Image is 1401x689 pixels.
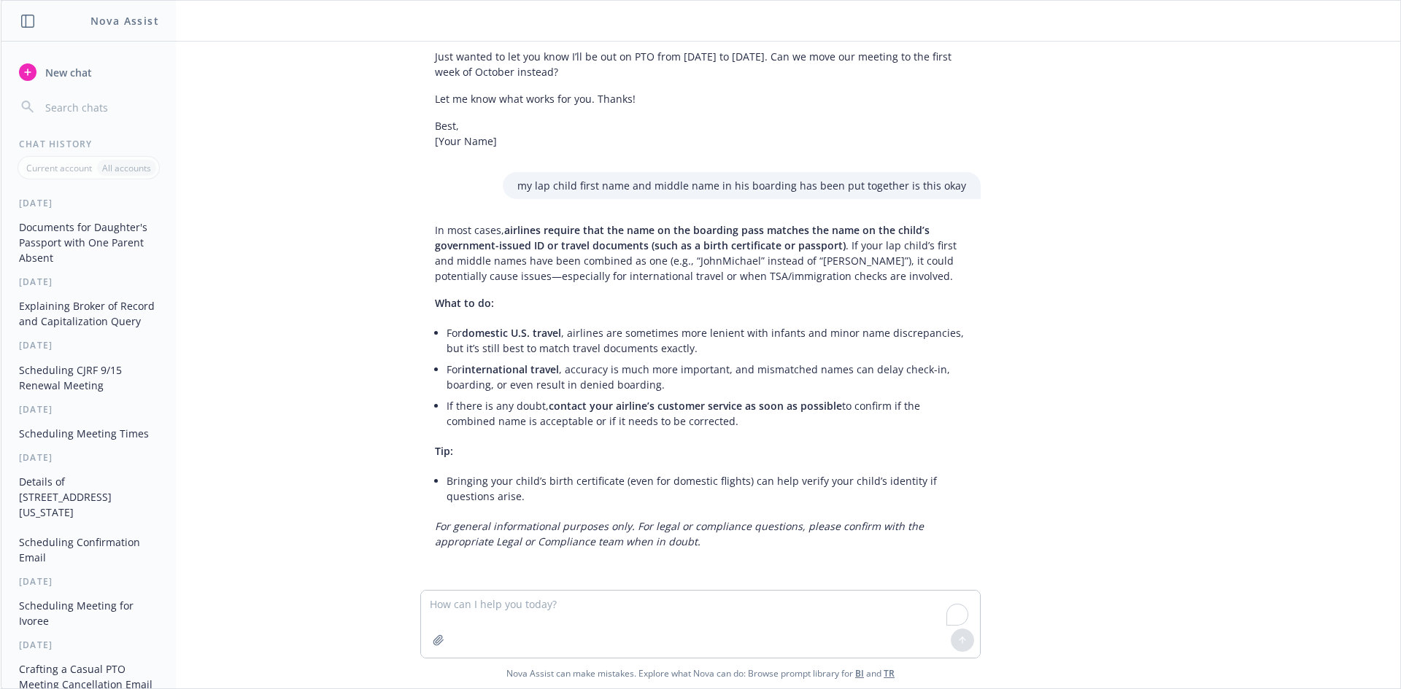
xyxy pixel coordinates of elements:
a: TR [884,667,895,680]
button: Scheduling Confirmation Email [13,530,164,569]
div: [DATE] [1,403,176,416]
button: Explaining Broker of Record and Capitalization Query [13,294,164,333]
p: Let me know what works for you. Thanks! [435,91,966,106]
input: Search chats [42,97,158,117]
p: Just wanted to let you know I’ll be out on PTO from [DATE] to [DATE]. Can we move our meeting to ... [435,49,966,79]
li: If there is any doubt, to confirm if the combined name is acceptable or if it needs to be corrected. [447,395,966,432]
h1: Nova Assist [90,13,159,28]
span: airlines require that the name on the boarding pass matches the name on the child’s government-is... [435,223,930,252]
p: In most cases, . If your lap child’s first and middle names have been combined as one (e.g., “Joh... [435,222,966,284]
span: Tip: [435,444,453,458]
p: Current account [26,162,92,174]
p: All accounts [102,162,151,174]
button: Details of [STREET_ADDRESS][US_STATE] [13,470,164,524]
div: Chat History [1,138,176,150]
span: contact your airline’s customer service as soon as possible [549,399,842,413]
div: [DATE] [1,276,176,288]
span: What to do: [435,296,494,310]
em: For general informational purposes only. For legal or compliance questions, please confirm with t... [435,519,924,548]
span: New chat [42,65,92,80]
button: Documents for Daughter's Passport with One Parent Absent [13,215,164,270]
li: For , accuracy is much more important, and mismatched names can delay check-in, boarding, or even... [447,359,966,395]
p: my lap child first name and middle name in his boarding has been put together is this okay [517,178,966,193]
div: [DATE] [1,639,176,651]
span: international travel [462,362,559,376]
span: Nova Assist can make mistakes. Explore what Nova can do: Browse prompt library for and [7,658,1394,688]
button: Scheduling CJRF 9/15 Renewal Meeting [13,358,164,397]
button: New chat [13,59,164,85]
div: [DATE] [1,451,176,464]
li: Bringing your child’s birth certificate (even for domestic flights) can help verify your child’s ... [447,470,966,507]
p: Best, [Your Name] [435,118,966,149]
li: For , airlines are sometimes more lenient with infants and minor name discrepancies, but it’s sti... [447,322,966,359]
div: [DATE] [1,339,176,351]
button: Scheduling Meeting for Ivoree [13,593,164,633]
span: domestic U.S. travel [462,326,561,340]
div: [DATE] [1,197,176,209]
div: [DATE] [1,575,176,588]
a: BI [855,667,864,680]
button: Scheduling Meeting Times [13,421,164,445]
textarea: To enrich screen reader interactions, please activate Accessibility in Grammarly extension settings [421,591,980,658]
